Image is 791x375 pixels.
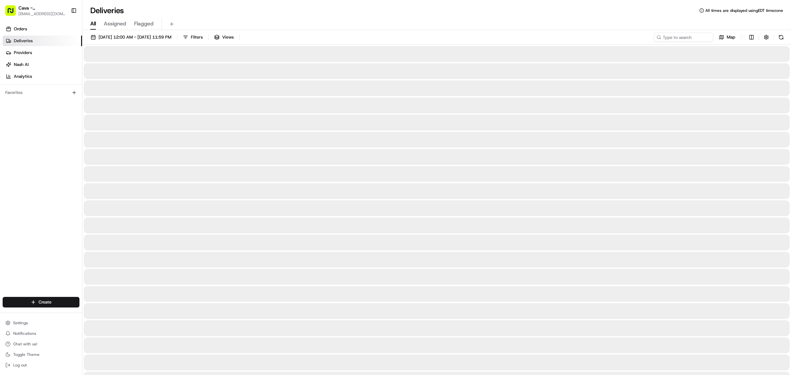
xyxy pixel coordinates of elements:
[88,33,174,42] button: [DATE] 12:00 AM - [DATE] 11:59 PM
[14,73,32,79] span: Analytics
[3,24,82,34] a: Orders
[13,352,40,357] span: Toggle Theme
[104,20,126,28] span: Assigned
[3,318,79,328] button: Settings
[3,339,79,349] button: Chat with us!
[776,33,786,42] button: Refresh
[705,8,783,13] span: All times are displayed using EDT timezone
[18,5,66,11] button: Cava - [PERSON_NAME][GEOGRAPHIC_DATA]
[3,361,79,370] button: Log out
[3,71,82,82] a: Analytics
[90,5,124,16] h1: Deliveries
[3,87,79,98] div: Favorites
[654,33,713,42] input: Type to search
[3,3,68,18] button: Cava - [PERSON_NAME][GEOGRAPHIC_DATA][EMAIL_ADDRESS][DOMAIN_NAME]
[3,350,79,359] button: Toggle Theme
[727,34,735,40] span: Map
[99,34,171,40] span: [DATE] 12:00 AM - [DATE] 11:59 PM
[3,47,82,58] a: Providers
[14,50,32,56] span: Providers
[13,362,27,368] span: Log out
[180,33,206,42] button: Filters
[18,11,66,16] button: [EMAIL_ADDRESS][DOMAIN_NAME]
[211,33,237,42] button: Views
[13,341,37,347] span: Chat with us!
[3,329,79,338] button: Notifications
[134,20,154,28] span: Flagged
[222,34,234,40] span: Views
[13,320,28,326] span: Settings
[716,33,738,42] button: Map
[3,297,79,307] button: Create
[14,62,29,68] span: Nash AI
[3,36,82,46] a: Deliveries
[90,20,96,28] span: All
[3,59,82,70] a: Nash AI
[13,331,36,336] span: Notifications
[14,38,33,44] span: Deliveries
[191,34,203,40] span: Filters
[14,26,27,32] span: Orders
[39,299,51,305] span: Create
